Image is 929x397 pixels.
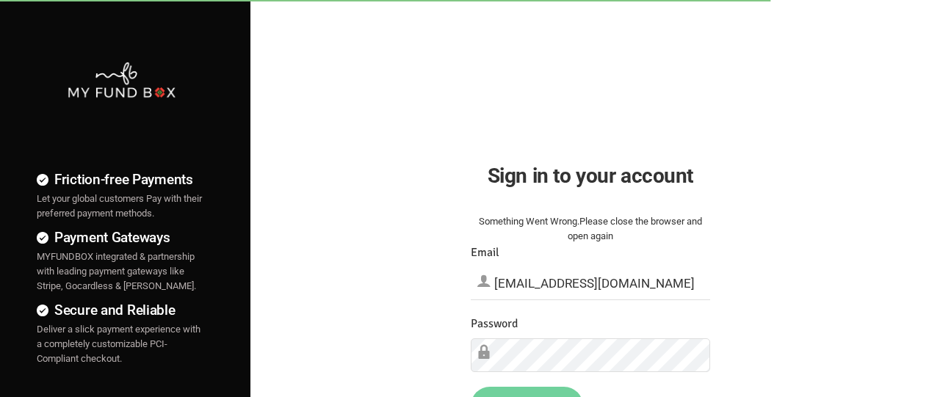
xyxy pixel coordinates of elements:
[471,315,518,333] label: Password
[471,267,710,299] input: Email
[37,169,206,190] h4: Friction-free Payments
[471,244,499,262] label: Email
[471,160,710,192] h2: Sign in to your account
[37,227,206,248] h4: Payment Gateways
[67,61,176,99] img: mfbwhite.png
[471,214,710,244] div: Something Went Wrong.Please close the browser and open again
[37,324,200,364] span: Deliver a slick payment experience with a completely customizable PCI-Compliant checkout.
[37,193,202,219] span: Let your global customers Pay with their preferred payment methods.
[37,299,206,321] h4: Secure and Reliable
[37,251,196,291] span: MYFUNDBOX integrated & partnership with leading payment gateways like Stripe, Gocardless & [PERSO...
